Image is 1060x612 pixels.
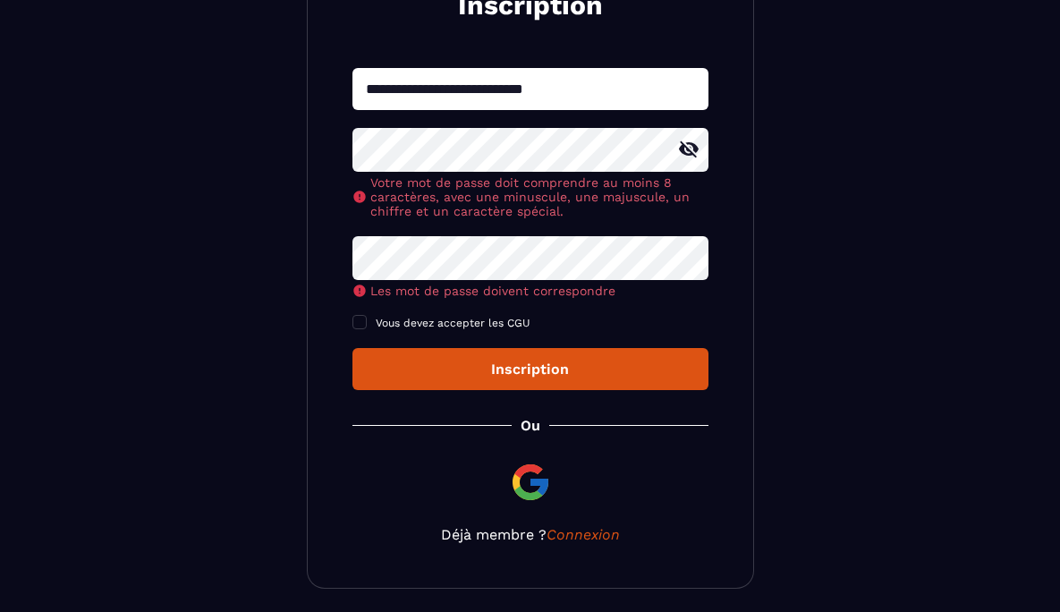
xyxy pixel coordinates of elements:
[352,526,708,543] p: Déjà membre ?
[370,284,615,298] span: Les mot de passe doivent correspondre
[376,317,530,329] span: Vous devez accepter les CGU
[509,461,552,504] img: google
[521,417,540,434] p: Ou
[370,175,708,218] span: Votre mot de passe doit comprendre au moins 8 caractères, avec une minuscule, une majuscule, un c...
[367,361,694,378] div: Inscription
[547,526,620,543] a: Connexion
[352,348,708,390] button: Inscription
